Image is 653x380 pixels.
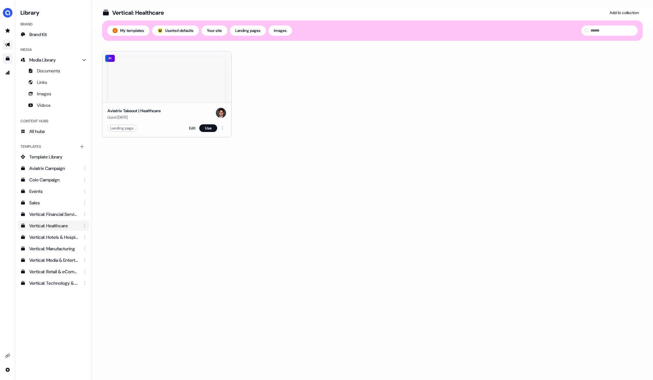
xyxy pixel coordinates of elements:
[18,8,89,17] h3: Library
[107,26,150,36] button: My templates
[3,68,13,78] a: Go to attribution
[29,257,79,263] div: Vertical: Media & Entertainment
[107,114,161,121] div: Used [DATE]
[29,211,79,217] div: Vertical: Financial Services
[18,116,89,126] div: Content Hubs
[102,51,231,137] button: Aviatrix Takeout | HealthcareAIAviatrix Takeout | HealthcareUsed [DATE]HughLanding pageEditUse
[29,245,79,252] div: Vertical: Manufacturing
[37,79,47,85] span: Links
[112,9,164,17] div: Vertical: Healthcare
[107,108,161,114] div: Aviatrix Takeout | Healthcare
[189,125,195,131] a: Edit
[3,54,13,64] a: Go to templates
[18,198,89,208] a: Sales
[18,77,89,87] a: Links
[18,209,89,219] a: Vertical: Financial Services
[37,68,60,74] span: Documents
[18,66,89,76] a: Documents
[3,26,13,36] a: Go to prospects
[37,91,51,97] span: Images
[29,128,45,135] span: All hubs
[29,57,56,63] span: Media Library
[29,268,79,275] div: Vertical: Retail & eCommerce
[29,154,62,160] span: Template Library
[29,165,79,172] div: Aviatrix Campaign
[113,28,118,33] img: Apoorva
[18,89,89,99] a: Images
[268,26,292,36] button: Images
[158,28,163,33] img: userled logo
[18,142,89,152] div: Templates
[37,102,51,108] span: Videos
[152,26,199,36] button: userled logo;Userled defaults
[110,125,134,131] div: Landing page
[109,58,225,102] img: Aviatrix Takeout | Healthcare
[18,278,89,288] a: Vertical: Technology & Software
[202,26,227,36] button: Your site
[18,186,89,196] a: Events
[18,126,89,136] a: All hubs
[29,200,79,206] div: Sales
[18,163,89,173] a: Aviatrix Campaign
[18,55,89,65] a: Media Library
[199,124,217,132] button: Use
[29,280,79,286] div: Vertical: Technology & Software
[29,177,79,183] div: Colo Campaign
[29,223,79,229] div: Vertical: Healthcare
[18,244,89,254] a: Vertical: Manufacturing
[18,152,89,162] a: Template Library
[18,19,89,29] div: Brand
[3,365,13,375] a: Go to integrations
[29,31,47,38] span: Brand Kit
[29,188,79,194] div: Events
[3,40,13,50] a: Go to outbound experience
[18,175,89,185] a: Colo Campaign
[216,108,226,118] img: Hugh
[18,100,89,110] a: Videos
[29,234,79,240] div: Vertical: Hotels & Hospitality
[606,8,643,18] button: Add to collection
[18,221,89,231] a: Vertical: Healthcare
[18,232,89,242] a: Vertical: Hotels & Hospitality
[18,255,89,265] a: Vertical: Media & Entertainment
[158,28,163,33] div: ;
[18,267,89,277] a: Vertical: Retail & eCommerce
[3,351,13,361] a: Go to integrations
[230,26,266,36] button: Landing pages
[18,29,89,40] a: Brand Kit
[18,45,89,55] div: Media
[105,55,115,62] div: AI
